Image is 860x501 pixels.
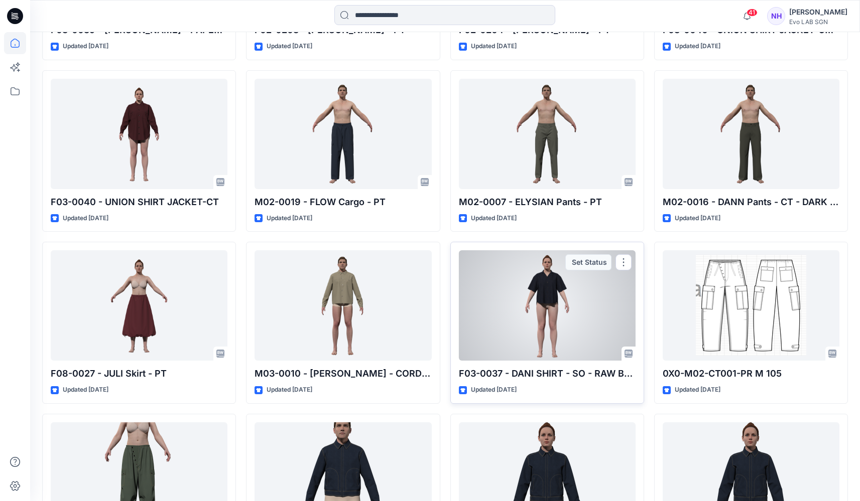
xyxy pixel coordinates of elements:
span: 41 [747,9,758,17]
a: F03-0037 - DANI SHIRT - SO - RAW BLUE 203 [459,250,636,361]
p: Updated [DATE] [63,385,108,395]
p: Updated [DATE] [63,213,108,224]
p: M03-0010 - [PERSON_NAME] - CORD - BEIGE [255,367,431,381]
p: Updated [DATE] [267,213,312,224]
p: Updated [DATE] [267,41,312,52]
p: 0X0-M02-CT001-PR M 105 [663,367,839,381]
div: NH [767,7,785,25]
a: F08-0027 - JULI Skirt - PT [51,250,227,361]
p: Updated [DATE] [675,41,720,52]
p: Updated [DATE] [675,213,720,224]
p: F03-0040 - UNION SHIRT JACKET-CT [51,195,227,209]
p: F03-0037 - DANI SHIRT - SO - RAW BLUE 203 [459,367,636,381]
a: M03-0010 - PEDRO Overshirt - CORD - BEIGE [255,250,431,361]
p: Updated [DATE] [471,385,517,395]
p: M02-0007 - ELYSIAN Pants - PT [459,195,636,209]
a: M02-0016 - DANN Pants - CT - DARK LODEN [663,79,839,189]
a: 0X0-M02-CT001-PR M 105 [663,250,839,361]
p: M02-0019 - FLOW Cargo - PT [255,195,431,209]
a: F03-0040 - UNION SHIRT JACKET-CT [51,79,227,189]
p: F08-0027 - JULI Skirt - PT [51,367,227,381]
div: [PERSON_NAME] [789,6,847,18]
p: Updated [DATE] [675,385,720,395]
p: Updated [DATE] [63,41,108,52]
p: M02-0016 - DANN Pants - CT - DARK [PERSON_NAME] [663,195,839,209]
a: M02-0019 - FLOW Cargo - PT [255,79,431,189]
div: Evo LAB SGN [789,18,847,26]
a: M02-0007 - ELYSIAN Pants - PT [459,79,636,189]
p: Updated [DATE] [471,213,517,224]
p: Updated [DATE] [267,385,312,395]
p: Updated [DATE] [471,41,517,52]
